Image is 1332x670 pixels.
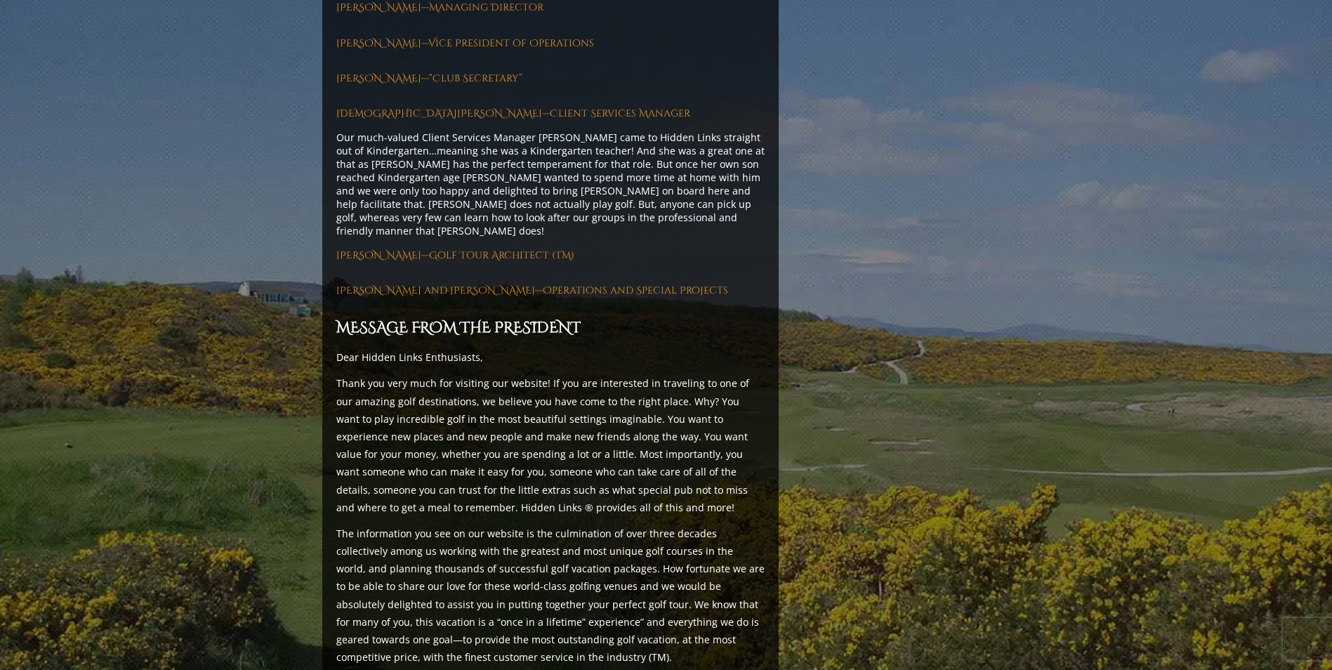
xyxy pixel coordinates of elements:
[336,348,765,366] p: Dear Hidden Links Enthusiasts,
[336,249,574,262] a: [PERSON_NAME]—Golf Tour Architect (TM)
[336,37,594,50] a: [PERSON_NAME]—Vice President of Operations
[336,1,543,14] a: [PERSON_NAME]—Managing Director
[336,131,765,237] div: Our much-valued Client Services Manager [PERSON_NAME] came to Hidden Links straight out of Kinder...
[336,284,728,297] a: [PERSON_NAME] and [PERSON_NAME]—Operations and Special Projects
[336,525,765,666] p: The information you see on our website is the culmination of over three decades collectively amon...
[336,72,522,85] a: [PERSON_NAME]—“Club Secretary”
[336,107,690,120] a: [DEMOGRAPHIC_DATA][PERSON_NAME]—Client Services Manager
[336,317,765,341] h2: MESSAGE FROM THE PRESIDENT
[336,374,765,516] p: Thank you very much for visiting our website! If you are interested in traveling to one of our am...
